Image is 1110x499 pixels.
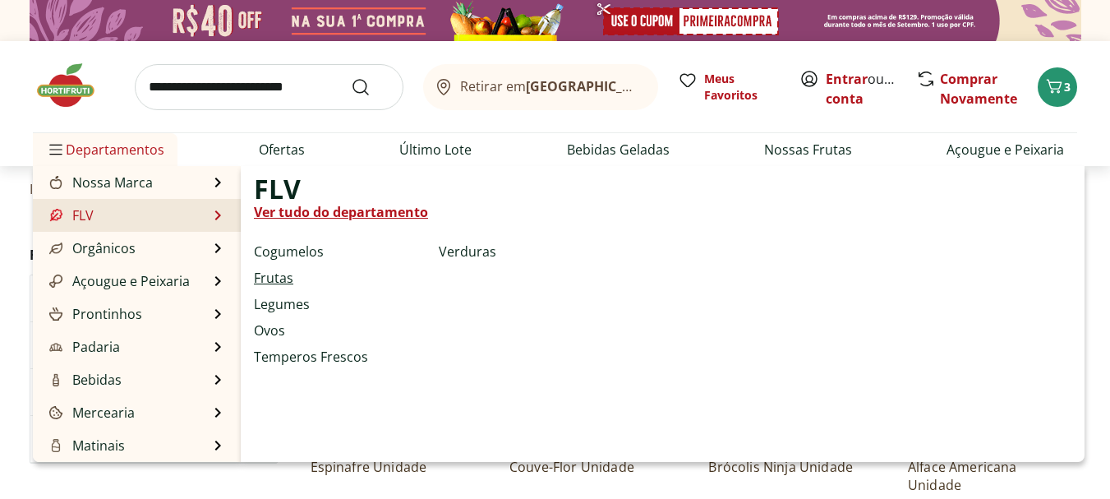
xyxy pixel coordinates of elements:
[30,275,277,321] button: Departamento
[30,369,277,415] button: Marca
[940,70,1017,108] a: Comprar Novamente
[49,439,62,452] img: Matinais
[826,69,899,109] span: ou
[259,140,305,159] a: Ofertas
[254,179,301,199] span: FLV
[509,458,666,494] a: Couve-Flor Unidade
[46,304,142,324] a: ProntinhosProntinhos
[678,71,780,104] a: Meus Favoritos
[49,242,62,255] img: Orgânicos
[46,436,125,455] a: MatinaisMatinais
[49,406,62,419] img: Mercearia
[946,140,1064,159] a: Açougue e Peixaria
[46,130,66,169] button: Menu
[311,458,467,494] a: Espinafre Unidade
[46,173,153,192] a: Nossa MarcaNossa Marca
[30,238,278,271] h2: Filtros
[254,321,285,340] a: Ovos
[526,77,803,95] b: [GEOGRAPHIC_DATA]/[GEOGRAPHIC_DATA]
[254,268,293,288] a: Frutas
[46,403,135,423] a: MerceariaMercearia
[49,340,62,353] img: Padaria
[30,182,63,196] a: Início
[30,322,277,368] button: Categoria
[708,458,864,494] a: Brócolis Ninja Unidade
[764,140,852,159] a: Nossas Frutas
[33,61,115,110] img: Hortifruti
[49,176,62,189] img: Nossa Marca
[49,373,62,386] img: Bebidas
[49,275,62,288] img: Açougue e Peixaria
[1038,67,1077,107] button: Carrinho
[1064,79,1071,95] span: 3
[423,64,658,110] button: Retirar em[GEOGRAPHIC_DATA]/[GEOGRAPHIC_DATA]
[460,79,642,94] span: Retirar em
[46,459,210,498] a: Frios, Queijos e LaticíniosFrios, Queijos e Laticínios
[30,416,277,462] button: Preço
[46,206,94,225] a: FLVFLV
[254,202,428,222] a: Ver tudo do departamento
[399,140,472,159] a: Último Lote
[826,70,868,88] a: Entrar
[49,307,62,321] img: Prontinhos
[439,242,496,261] a: Verduras
[46,271,190,291] a: Açougue e PeixariaAçougue e Peixaria
[254,294,310,314] a: Legumes
[254,347,368,367] a: Temperos Frescos
[46,130,164,169] span: Departamentos
[135,64,403,110] input: search
[704,71,780,104] span: Meus Favoritos
[46,238,136,258] a: OrgânicosOrgânicos
[46,370,122,390] a: BebidasBebidas
[46,337,120,357] a: PadariaPadaria
[351,77,390,97] button: Submit Search
[567,140,670,159] a: Bebidas Geladas
[49,209,62,222] img: FLV
[254,242,324,261] a: Cogumelos
[908,458,1064,494] a: Alface Americana Unidade
[826,70,916,108] a: Criar conta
